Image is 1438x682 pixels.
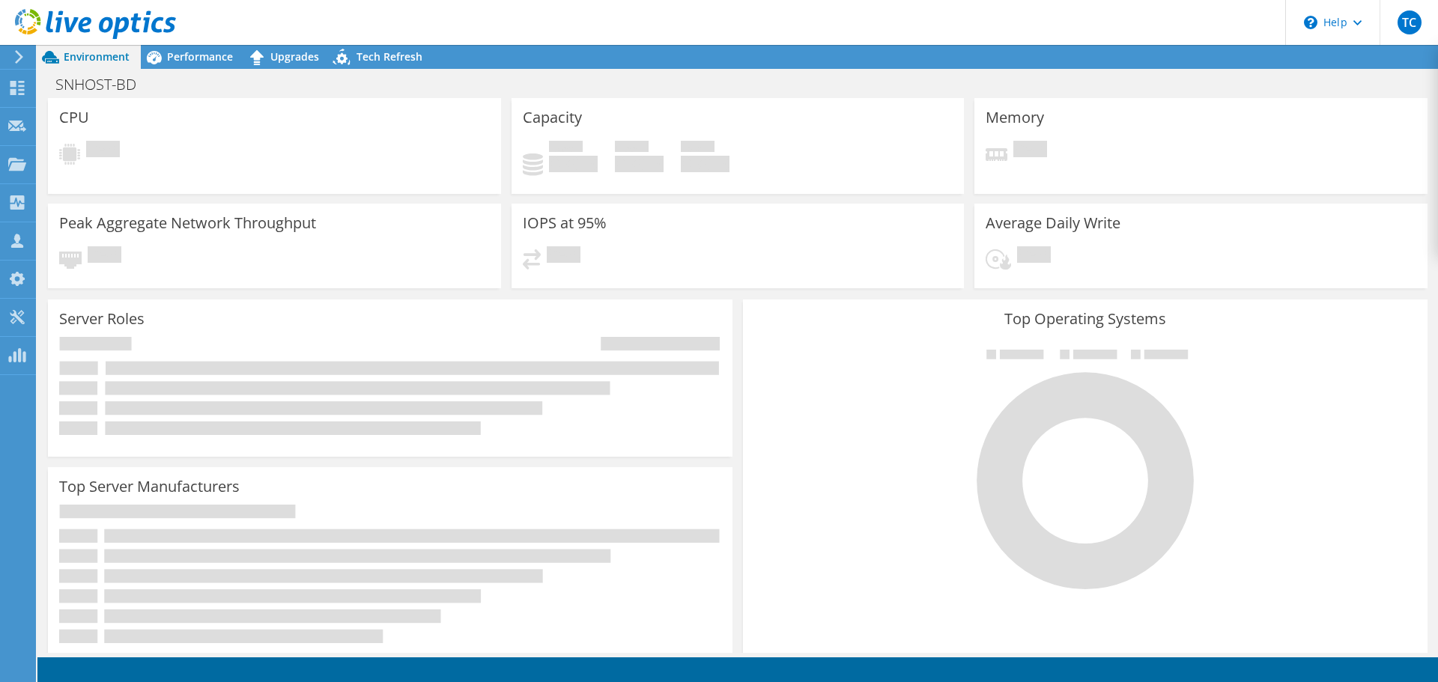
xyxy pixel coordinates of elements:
span: Pending [86,141,120,161]
h3: Top Server Manufacturers [59,478,240,495]
h3: Peak Aggregate Network Throughput [59,215,316,231]
h3: Top Operating Systems [754,311,1416,327]
svg: \n [1304,16,1317,29]
span: Environment [64,49,130,64]
h4: 0 GiB [615,156,664,172]
h3: CPU [59,109,89,126]
span: Pending [1017,246,1051,267]
span: Pending [1013,141,1047,161]
span: Performance [167,49,233,64]
h4: 0 GiB [549,156,598,172]
span: TC [1398,10,1422,34]
h3: Average Daily Write [986,215,1120,231]
span: Tech Refresh [357,49,422,64]
h1: SNHOST-BD [49,76,160,93]
span: Pending [547,246,580,267]
span: Upgrades [270,49,319,64]
h4: 0 GiB [681,156,729,172]
span: Free [615,141,649,156]
span: Used [549,141,583,156]
h3: Server Roles [59,311,145,327]
h3: Memory [986,109,1044,126]
h3: Capacity [523,109,582,126]
span: Total [681,141,715,156]
h3: IOPS at 95% [523,215,607,231]
span: Pending [88,246,121,267]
